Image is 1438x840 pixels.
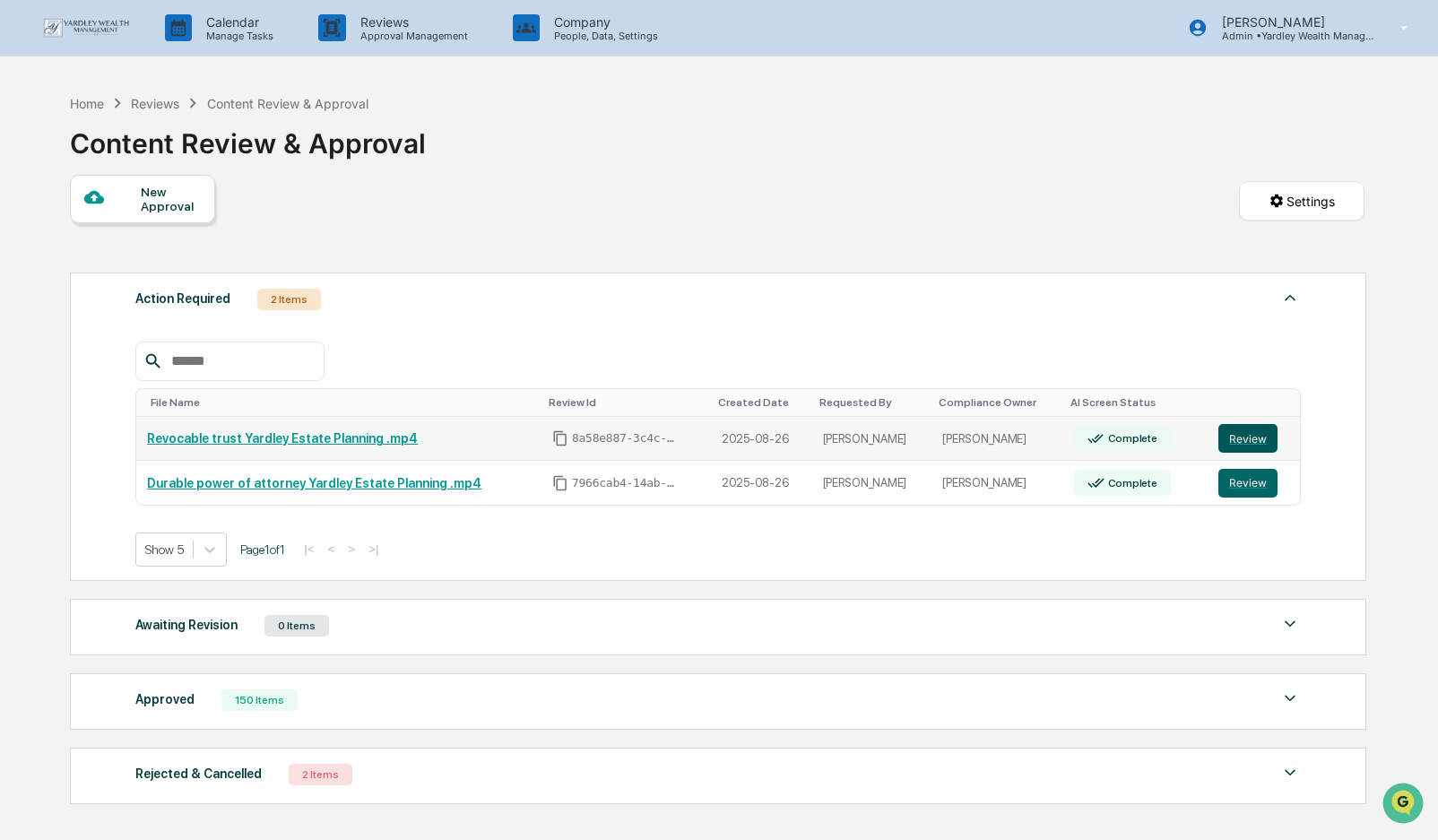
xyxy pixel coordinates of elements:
[38,137,70,169] img: 4531339965365_218c74b014194aa58b9b_72.jpg
[1218,424,1288,453] a: Review
[1218,469,1278,498] button: Review
[81,137,294,155] div: Start new chat
[572,476,680,490] span: 7966cab4-14ab-4ca1-932d-4d53a976005e
[47,82,296,100] input: Clear
[130,320,144,334] div: 🗄️
[264,615,329,636] div: 0 Items
[1104,477,1157,489] div: Complete
[221,689,298,711] div: 150 Items
[135,287,230,310] div: Action Required
[18,199,120,213] div: Past conversations
[1381,781,1429,829] iframe: Open customer support
[207,96,368,111] div: Content Review & Approval
[18,354,32,368] div: 🔎
[1279,688,1301,709] img: caret
[1218,469,1288,498] a: Review
[178,396,217,410] span: Pylon
[1070,396,1200,409] div: Toggle SortBy
[240,542,285,557] span: Page 1 of 1
[126,395,217,410] a: Powered byPylon
[939,396,1056,409] div: Toggle SortBy
[1104,432,1157,445] div: Complete
[342,541,360,557] button: >
[552,475,568,491] span: Copy Id
[1218,424,1278,453] button: Review
[711,417,812,462] td: 2025-08-26
[549,396,704,409] div: Toggle SortBy
[931,461,1063,505] td: [PERSON_NAME]
[36,352,113,370] span: Data Lookup
[135,762,262,785] div: Rejected & Cancelled
[289,764,352,785] div: 2 Items
[81,155,247,169] div: We're available if you need us!
[18,227,47,255] img: Michael Garry
[812,461,932,505] td: [PERSON_NAME]
[278,195,326,217] button: See all
[148,318,222,336] span: Attestations
[346,30,477,42] p: Approval Management
[18,38,326,66] p: How can we help?
[299,541,319,557] button: |<
[540,14,667,30] p: Company
[141,185,201,213] div: New Approval
[1208,14,1374,30] p: [PERSON_NAME]
[70,96,104,111] div: Home
[11,345,120,377] a: 🔎Data Lookup
[718,396,805,409] div: Toggle SortBy
[135,613,238,636] div: Awaiting Revision
[572,431,680,446] span: 8a58e887-3c4c-4d45-8a62-e227056bdc92
[1208,30,1374,42] p: Admin • Yardley Wealth Management
[1239,181,1364,221] button: Settings
[819,396,925,409] div: Toggle SortBy
[123,311,230,343] a: 🗄️Attestations
[56,244,145,258] span: [PERSON_NAME]
[70,113,426,160] div: Content Review & Approval
[192,30,282,42] p: Manage Tasks
[159,244,195,258] span: [DATE]
[711,461,812,505] td: 2025-08-26
[18,137,50,169] img: 1746055101610-c473b297-6a78-478c-a979-82029cc54cd1
[1279,762,1301,784] img: caret
[305,143,326,164] button: Start new chat
[151,396,534,409] div: Toggle SortBy
[363,541,384,557] button: >|
[1279,613,1301,635] img: caret
[812,417,932,462] td: [PERSON_NAME]
[346,14,477,30] p: Reviews
[36,318,116,336] span: Preclearance
[43,18,129,38] img: logo
[552,430,568,446] span: Copy Id
[147,431,418,446] a: Revocable trust Yardley Estate Planning .mp4
[131,96,179,111] div: Reviews
[540,30,667,42] p: People, Data, Settings
[931,417,1063,462] td: [PERSON_NAME]
[192,14,282,30] p: Calendar
[323,541,341,557] button: <
[135,688,195,711] div: Approved
[11,311,123,343] a: 🖐️Preclearance
[1222,396,1292,409] div: Toggle SortBy
[18,320,32,334] div: 🖐️
[257,289,321,310] div: 2 Items
[149,244,155,258] span: •
[147,476,481,490] a: Durable power of attorney Yardley Estate Planning .mp4
[1279,287,1301,308] img: caret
